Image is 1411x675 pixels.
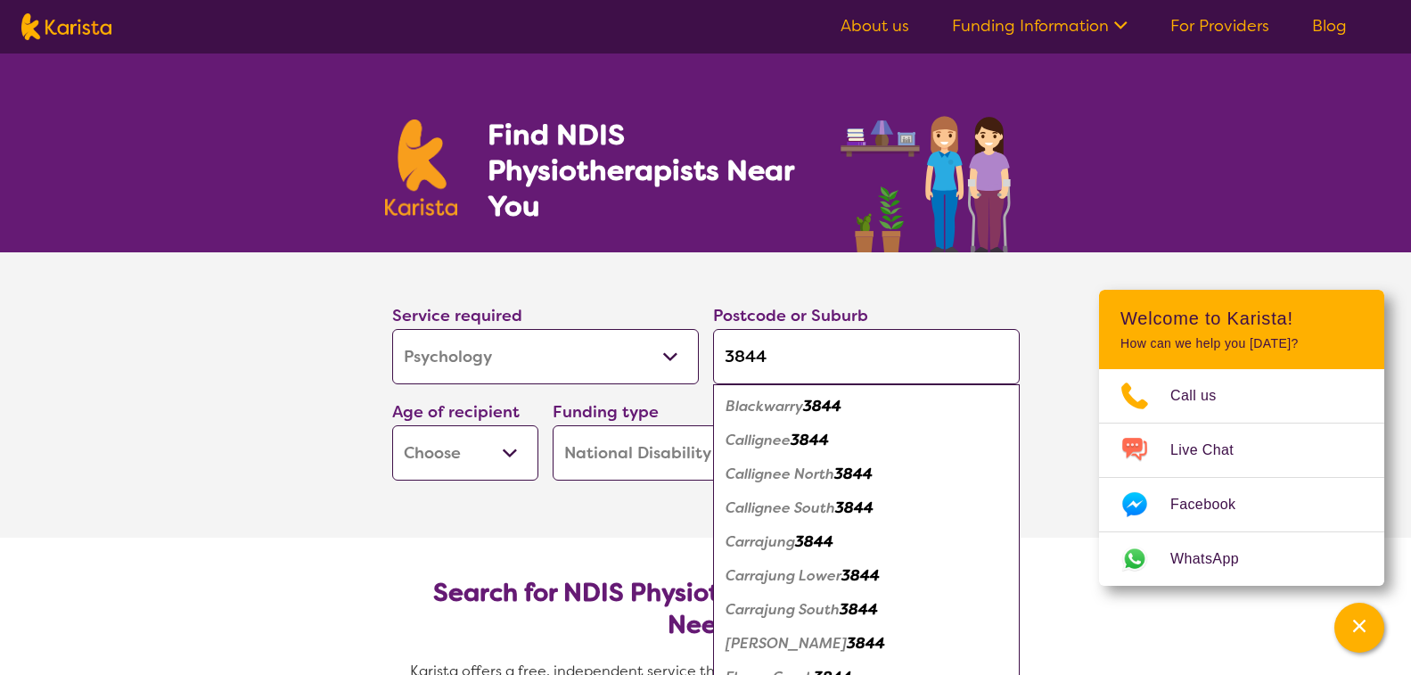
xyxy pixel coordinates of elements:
em: Blackwarry [726,397,803,416]
em: Callignee South [726,498,835,517]
em: Carrajung [726,532,795,551]
a: Web link opens in a new tab. [1099,532,1384,586]
em: 3844 [791,431,829,449]
em: 3844 [841,566,880,585]
em: 3844 [835,498,874,517]
span: Facebook [1170,491,1257,518]
h1: Find NDIS Physiotherapists Near You [488,117,817,224]
img: physiotherapy [835,96,1026,252]
label: Age of recipient [392,401,520,423]
em: Callignee North [726,465,834,483]
div: Flynn 3844 [722,627,1011,661]
em: 3844 [803,397,841,416]
label: Postcode or Suburb [713,305,868,326]
h2: Search for NDIS Physiotherapy by Location & Needs [406,577,1005,641]
div: Carrajung Lower 3844 [722,559,1011,593]
div: Channel Menu [1099,290,1384,586]
a: For Providers [1170,15,1269,37]
em: Carrajung Lower [726,566,841,585]
em: Callignee [726,431,791,449]
div: Blackwarry 3844 [722,390,1011,424]
span: Call us [1170,383,1238,409]
div: Carrajung 3844 [722,525,1011,559]
div: Carrajung South 3844 [722,593,1011,627]
div: Callignee North 3844 [722,457,1011,491]
span: WhatsApp [1170,546,1260,572]
div: Callignee South 3844 [722,491,1011,525]
label: Service required [392,305,522,326]
p: How can we help you [DATE]? [1120,336,1363,351]
div: Callignee 3844 [722,424,1011,457]
em: 3844 [834,465,873,483]
input: Type [713,329,1020,384]
button: Channel Menu [1334,603,1384,653]
a: Funding Information [952,15,1128,37]
h2: Welcome to Karista! [1120,308,1363,329]
em: 3844 [847,634,885,653]
span: Live Chat [1170,437,1255,464]
img: Karista logo [385,119,458,216]
label: Funding type [553,401,659,423]
img: Karista logo [21,13,111,40]
ul: Choose channel [1099,369,1384,586]
a: Blog [1312,15,1347,37]
em: Carrajung South [726,600,840,619]
em: 3844 [795,532,833,551]
a: About us [841,15,909,37]
em: 3844 [840,600,878,619]
em: [PERSON_NAME] [726,634,847,653]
